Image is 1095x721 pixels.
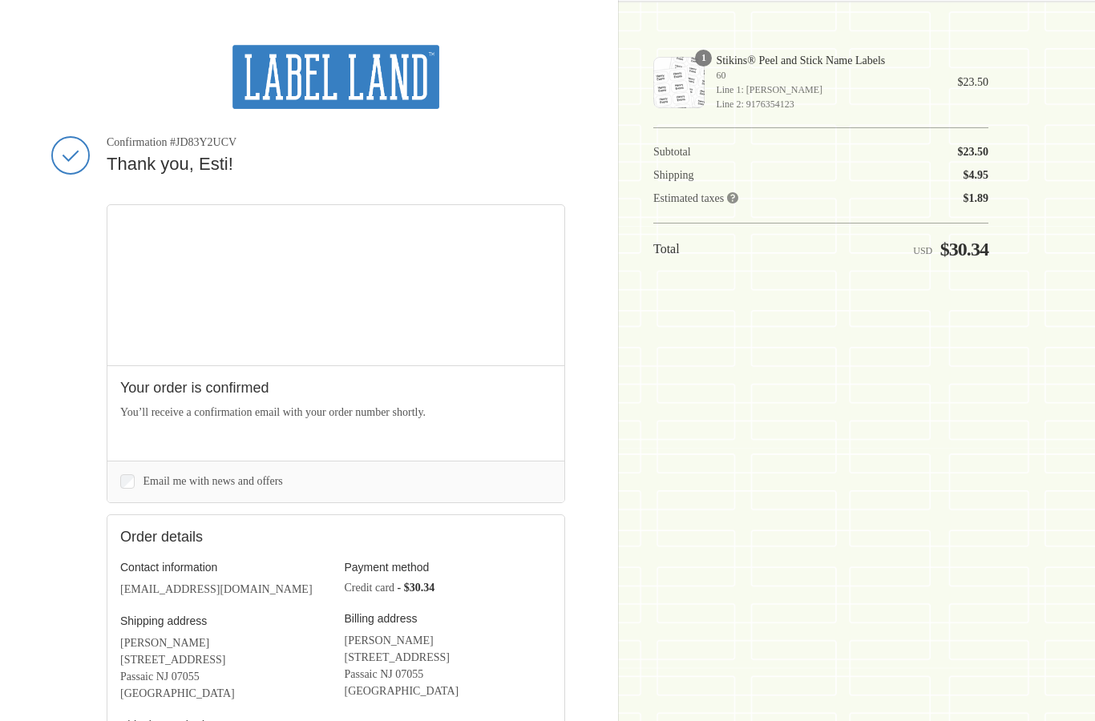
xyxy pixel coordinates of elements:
[653,145,814,159] th: Subtotal
[964,169,989,181] span: $4.95
[345,632,552,699] address: [PERSON_NAME] [STREET_ADDRESS] Passaic NJ 07055 [GEOGRAPHIC_DATA]
[107,135,565,150] span: Confirmation #JD83Y2UCV
[345,560,552,574] h3: Payment method
[107,205,564,365] div: Google map displaying pin point of shipping address: Passaic, New Jersey
[107,205,565,365] iframe: Google map displaying pin point of shipping address: Passaic, New Jersey
[345,582,395,594] span: Credit card
[107,153,565,176] h2: Thank you, Esti!
[653,183,814,206] th: Estimated taxes
[716,54,935,68] span: Stikins® Peel and Stick Name Labels
[653,169,694,181] span: Shipping
[120,379,552,397] h2: Your order is confirmed
[653,242,680,256] span: Total
[695,50,712,66] span: 1
[964,192,989,204] span: $1.89
[716,97,935,111] span: Line 2: 9176354123
[398,582,435,594] span: - $30.34
[120,614,328,628] h3: Shipping address
[120,404,552,421] p: You’ll receive a confirmation email with your order number shortly.
[232,45,438,109] img: Label Land
[913,245,932,256] span: USD
[143,475,283,487] span: Email me with news and offers
[716,83,935,97] span: Line 1: [PERSON_NAME]
[120,528,336,546] h2: Order details
[716,68,935,83] span: 60
[120,634,328,702] address: [PERSON_NAME] [STREET_ADDRESS] Passaic NJ 07055 [GEOGRAPHIC_DATA]
[653,57,705,108] img: Stikins® Peel and Stick Name Labels - 60
[120,560,328,574] h3: Contact information
[958,146,989,158] span: $23.50
[120,583,313,595] bdo: [EMAIL_ADDRESS][DOMAIN_NAME]
[940,239,988,260] span: $30.34
[958,76,989,88] span: $23.50
[345,611,552,626] h3: Billing address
